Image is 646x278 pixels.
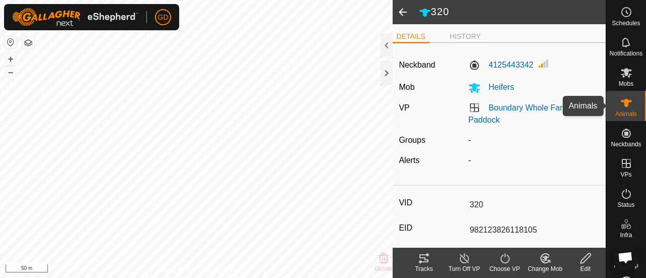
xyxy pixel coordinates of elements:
span: VPs [620,172,631,178]
a: Contact Us [206,265,236,274]
li: DETAILS [393,31,429,43]
span: Notifications [610,50,642,57]
div: Choose VP [484,264,525,273]
span: Heifers [480,83,514,91]
span: GD [158,12,169,23]
button: – [5,66,17,78]
button: + [5,53,17,65]
span: Heatmap [614,262,638,268]
div: Change Mob [525,264,565,273]
label: 4125443342 [468,59,533,71]
a: Privacy Policy [156,265,194,274]
label: EID [399,221,465,235]
span: Neckbands [611,141,641,147]
label: Tattoo or Brand [399,247,465,260]
label: VID [399,196,465,209]
label: Alerts [399,156,419,164]
li: HISTORY [446,31,485,42]
div: - [464,134,603,146]
span: Infra [620,232,632,238]
h2: 320 [419,6,606,19]
div: Turn Off VP [444,264,484,273]
img: Signal strength [537,58,550,70]
label: Mob [399,83,414,91]
div: Edit [565,264,606,273]
span: Status [617,202,634,208]
label: VP [399,103,409,112]
span: Schedules [612,20,640,26]
span: Animals [615,111,637,117]
button: Reset Map [5,36,17,48]
div: - [464,154,603,166]
button: Map Layers [22,37,34,49]
div: Open chat [612,244,639,271]
a: Boundary Whole Farm Paddock [468,103,569,124]
label: Groups [399,136,425,144]
span: Mobs [619,81,633,87]
div: Tracks [404,264,444,273]
img: Gallagher Logo [12,8,138,26]
label: Neckband [399,59,435,71]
